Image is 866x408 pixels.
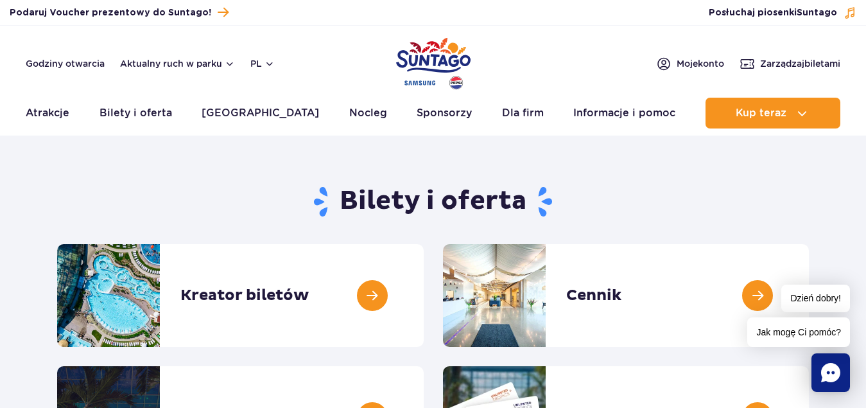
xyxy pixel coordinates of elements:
[417,98,472,129] a: Sponsorzy
[100,98,172,129] a: Bilety i oferta
[677,57,724,70] span: Moje konto
[26,98,69,129] a: Atrakcje
[10,6,211,19] span: Podaruj Voucher prezentowy do Suntago!
[502,98,544,129] a: Dla firm
[781,285,850,312] span: Dzień dobry!
[26,57,105,70] a: Godziny otwarcia
[811,353,850,392] div: Chat
[202,98,319,129] a: [GEOGRAPHIC_DATA]
[747,317,850,347] span: Jak mogę Ci pomóc?
[10,4,229,21] a: Podaruj Voucher prezentowy do Suntago!
[349,98,387,129] a: Nocleg
[706,98,840,129] button: Kup teraz
[760,57,840,70] span: Zarządzaj biletami
[656,56,724,71] a: Mojekonto
[740,56,840,71] a: Zarządzajbiletami
[120,58,235,69] button: Aktualny ruch w parku
[396,32,471,91] a: Park of Poland
[250,57,275,70] button: pl
[57,185,809,218] h1: Bilety i oferta
[573,98,675,129] a: Informacje i pomoc
[736,107,786,119] span: Kup teraz
[709,6,837,19] span: Posłuchaj piosenki
[709,6,856,19] button: Posłuchaj piosenkiSuntago
[797,8,837,17] span: Suntago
